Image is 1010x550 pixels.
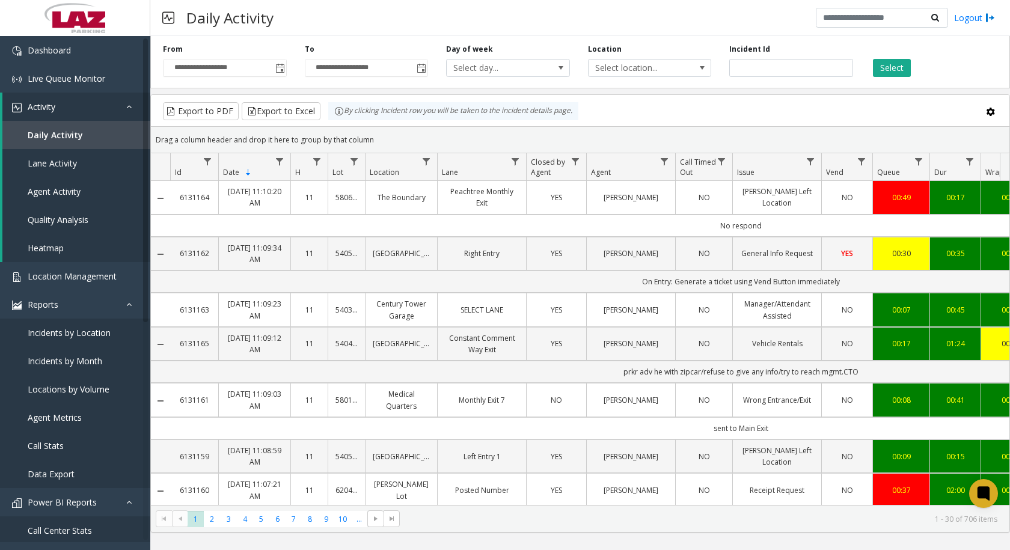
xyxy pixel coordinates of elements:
[937,484,973,496] a: 02:00
[298,304,320,316] a: 11
[242,102,320,120] button: Export to Excel
[680,157,716,177] span: Call Timed Out
[740,394,814,406] a: Wrong Entrance/Exit
[335,484,358,496] a: 620425
[683,192,725,203] a: NO
[298,338,320,349] a: 11
[911,153,927,170] a: Queue Filter Menu
[534,304,579,316] a: YES
[226,186,283,209] a: [DATE] 11:10:20 AM
[534,338,579,349] a: YES
[594,192,668,203] a: [PERSON_NAME]
[445,304,519,316] a: SELECT LANE
[151,249,170,259] a: Collapse Details
[740,484,814,496] a: Receipt Request
[445,484,519,496] a: Posted Number
[180,3,280,32] h3: Daily Activity
[447,60,545,76] span: Select day...
[683,248,725,259] a: NO
[253,511,269,527] span: Page 5
[373,338,430,349] a: [GEOGRAPHIC_DATA]
[2,206,150,234] a: Quality Analysis
[551,192,562,203] span: YES
[28,327,111,338] span: Incidents by Location
[318,511,334,527] span: Page 9
[418,153,435,170] a: Location Filter Menu
[551,395,562,405] span: NO
[163,102,239,120] button: Export to PDF
[28,270,117,282] span: Location Management
[28,355,102,367] span: Incidents by Month
[829,451,865,462] a: NO
[151,486,170,496] a: Collapse Details
[589,60,687,76] span: Select location...
[829,484,865,496] a: NO
[177,484,211,496] a: 6131160
[937,192,973,203] a: 00:17
[656,153,673,170] a: Agent Filter Menu
[534,192,579,203] a: YES
[200,153,216,170] a: Id Filter Menu
[873,59,911,77] button: Select
[335,511,351,527] span: Page 10
[714,153,730,170] a: Call Timed Out Filter Menu
[12,46,22,56] img: 'icon'
[226,445,283,468] a: [DATE] 11:08:59 AM
[223,167,239,177] span: Date
[737,167,754,177] span: Issue
[226,388,283,411] a: [DATE] 11:09:03 AM
[384,510,400,527] span: Go to the last page
[803,153,819,170] a: Issue Filter Menu
[445,186,519,209] a: Peachtree Monthly Exit
[937,338,973,349] a: 01:24
[880,394,922,406] a: 00:08
[877,167,900,177] span: Queue
[594,484,668,496] a: [PERSON_NAME]
[151,153,1009,505] div: Data table
[937,451,973,462] div: 00:15
[534,451,579,462] a: YES
[829,338,865,349] a: NO
[272,153,288,170] a: Date Filter Menu
[551,248,562,258] span: YES
[12,103,22,112] img: 'icon'
[534,484,579,496] a: YES
[295,167,301,177] span: H
[177,248,211,259] a: 6131162
[937,248,973,259] a: 00:35
[842,395,853,405] span: NO
[373,248,430,259] a: [GEOGRAPHIC_DATA]
[842,451,853,462] span: NO
[309,153,325,170] a: H Filter Menu
[842,192,853,203] span: NO
[507,153,524,170] a: Lane Filter Menu
[683,484,725,496] a: NO
[298,394,320,406] a: 11
[829,248,865,259] a: YES
[880,451,922,462] div: 00:09
[594,338,668,349] a: [PERSON_NAME]
[880,248,922,259] div: 00:30
[2,234,150,262] a: Heatmap
[534,394,579,406] a: NO
[937,304,973,316] div: 00:45
[551,485,562,495] span: YES
[937,394,973,406] a: 00:41
[373,451,430,462] a: [GEOGRAPHIC_DATA]
[243,168,253,177] span: Sortable
[12,272,22,282] img: 'icon'
[594,394,668,406] a: [PERSON_NAME]
[371,514,381,524] span: Go to the next page
[551,338,562,349] span: YES
[28,186,81,197] span: Agent Activity
[551,305,562,315] span: YES
[373,192,430,203] a: The Boundary
[373,298,430,321] a: Century Tower Garage
[2,149,150,177] a: Lane Activity
[531,157,565,177] span: Closed by Agent
[2,93,150,121] a: Activity
[880,304,922,316] a: 00:07
[373,478,430,501] a: [PERSON_NAME] Lot
[226,478,283,501] a: [DATE] 11:07:21 AM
